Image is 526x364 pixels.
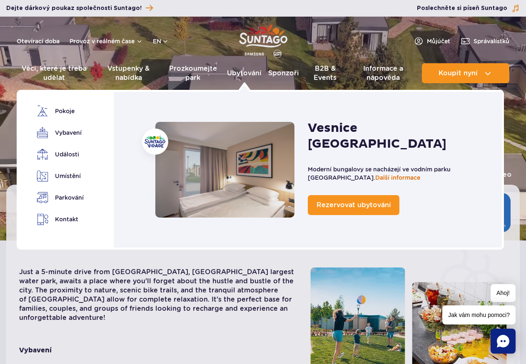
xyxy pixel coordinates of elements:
a: Vstupenky & nabídka [99,63,159,83]
a: Vybavení [37,127,83,139]
a: Accommodation [155,122,295,218]
span: Správa lístků [474,37,509,45]
a: Informace a nápověda [351,63,415,83]
a: Můjúčet [414,36,450,46]
span: Jak vám mohu pomoci? [442,305,516,324]
a: Ubytování [227,63,262,83]
button: Provoz v reálném čase [70,38,143,45]
span: Koupit nyní [439,69,478,77]
a: Věci, které je třeba udělat [17,63,92,83]
div: Chat [491,329,516,354]
a: Pokoje [37,105,83,117]
a: Umístění [37,170,83,182]
a: Prozkoumejte park [165,63,220,83]
span: Rezervovat ubytování [317,201,391,209]
a: Rezervovat ubytování [308,195,399,215]
a: Správalístků [460,36,509,46]
button: Koupit nyní [422,63,509,83]
a: Sponzoři [268,63,299,83]
button: en [153,37,169,45]
a: Kontakt [37,213,83,225]
a: Parkování [37,192,83,203]
p: Moderní bungalovy se nacházejí ve vodním parku [GEOGRAPHIC_DATA]. [308,165,485,182]
span: Můj účet [427,37,450,45]
span: Ahoj! [491,284,516,302]
a: B2B & Events [306,63,344,83]
a: Otevírací doba [17,37,60,45]
h2: Vesnice [GEOGRAPHIC_DATA] [308,120,485,152]
a: Další informace [375,174,420,181]
a: Události [37,149,83,160]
